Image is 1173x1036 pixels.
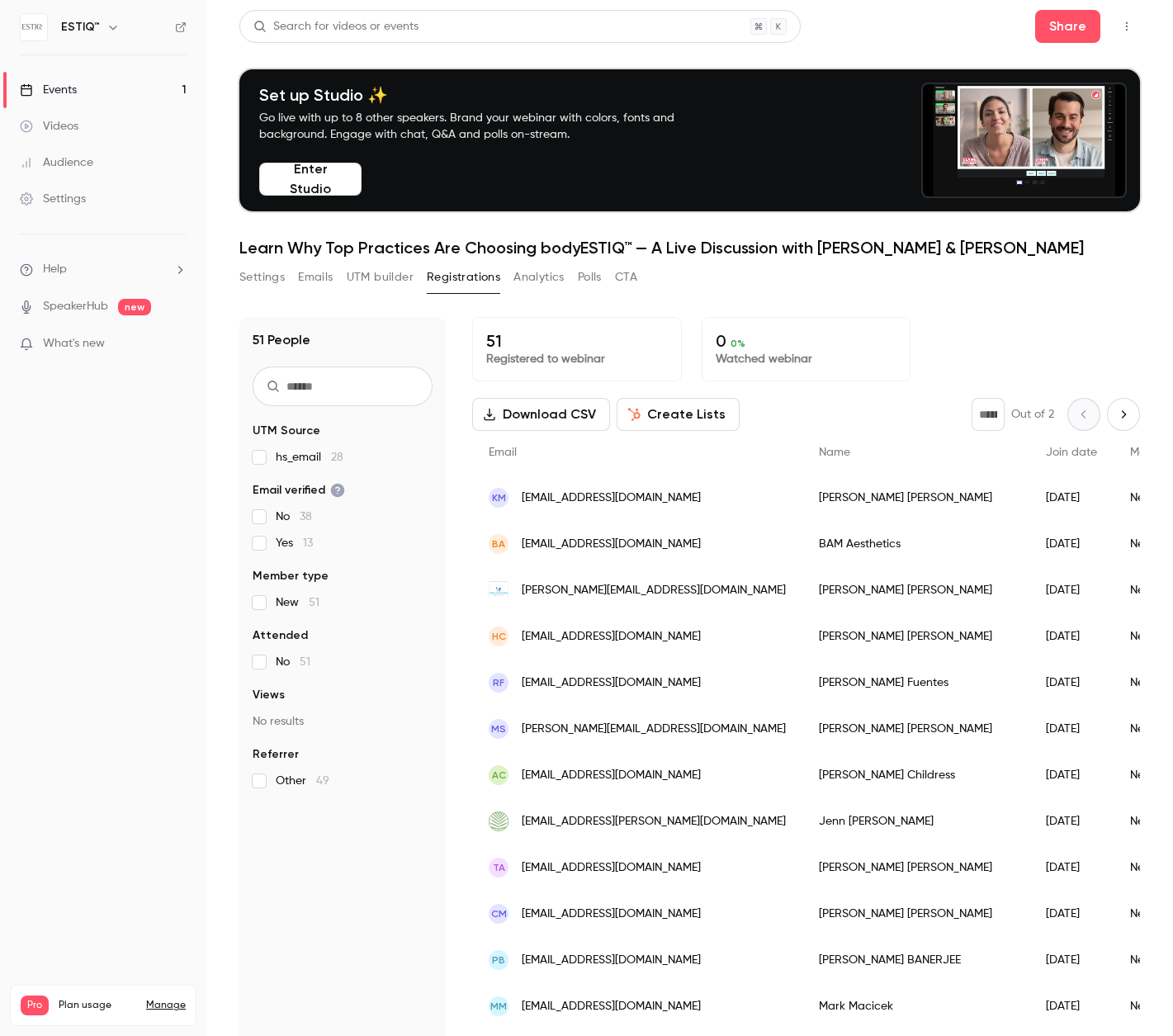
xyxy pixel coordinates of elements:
[167,337,187,352] iframe: Noticeable Trigger
[513,264,565,291] button: Analytics
[1029,475,1114,521] div: [DATE]
[20,154,93,171] div: Audience
[802,983,1029,1029] div: Mark Macicek
[522,721,786,738] span: [PERSON_NAME][EMAIL_ADDRESS][DOMAIN_NAME]
[492,537,505,551] span: BA
[253,482,345,499] span: Email verified
[427,264,500,291] button: Registrations
[578,264,602,291] button: Polls
[731,338,745,349] span: 0 %
[1011,406,1054,423] p: Out of 2
[802,891,1029,937] div: [PERSON_NAME] [PERSON_NAME]
[20,118,78,135] div: Videos
[491,721,506,736] span: MS
[1029,798,1114,844] div: [DATE]
[802,475,1029,521] div: [PERSON_NAME] [PERSON_NAME]
[716,351,897,367] p: Watched webinar
[716,331,897,351] p: 0
[486,331,668,351] p: 51
[253,713,433,730] p: No results
[1029,844,1114,891] div: [DATE]
[146,999,186,1012] a: Manage
[1107,398,1140,431] button: Next page
[239,238,1140,258] h1: Learn Why Top Practices Are Choosing bodyESTIQ™ — A Live Discussion with [PERSON_NAME] & [PERSON_...
[20,261,187,278] li: help-dropdown-opener
[615,264,637,291] button: CTA
[522,998,701,1015] span: [EMAIL_ADDRESS][DOMAIN_NAME]
[276,535,313,551] span: Yes
[1029,752,1114,798] div: [DATE]
[59,999,136,1012] span: Plan usage
[522,767,701,784] span: [EMAIL_ADDRESS][DOMAIN_NAME]
[522,906,701,923] span: [EMAIL_ADDRESS][DOMAIN_NAME]
[489,580,508,600] img: aboutfaceandbodykaty.com
[259,163,362,196] button: Enter Studio
[486,351,668,367] p: Registered to webinar
[300,511,312,523] span: 38
[276,594,319,611] span: New
[802,567,1029,613] div: [PERSON_NAME] [PERSON_NAME]
[239,264,285,291] button: Settings
[253,423,320,439] span: UTM Source
[1029,937,1114,983] div: [DATE]
[20,82,77,98] div: Events
[43,298,108,315] a: SpeakerHub
[522,490,701,507] span: [EMAIL_ADDRESS][DOMAIN_NAME]
[1029,706,1114,752] div: [DATE]
[617,398,740,431] button: Create Lists
[1029,521,1114,567] div: [DATE]
[253,568,329,584] span: Member type
[490,999,507,1014] span: MM
[253,687,285,703] span: Views
[61,19,100,35] h6: ESTIQ™
[300,656,310,668] span: 51
[522,536,701,553] span: [EMAIL_ADDRESS][DOMAIN_NAME]
[489,811,508,831] img: westlakefreshaesthetics.com
[276,449,343,466] span: hs_email
[522,628,701,646] span: [EMAIL_ADDRESS][DOMAIN_NAME]
[802,752,1029,798] div: [PERSON_NAME] Childress
[43,261,67,278] span: Help
[253,423,433,789] section: facet-groups
[1029,660,1114,706] div: [DATE]
[489,447,517,458] span: Email
[118,299,151,315] span: new
[472,398,610,431] button: Download CSV
[253,18,419,35] div: Search for videos or events
[492,768,506,783] span: AC
[802,706,1029,752] div: [PERSON_NAME] [PERSON_NAME]
[802,660,1029,706] div: [PERSON_NAME] Fuentes
[1035,10,1100,43] button: Share
[276,773,329,789] span: Other
[522,674,701,692] span: [EMAIL_ADDRESS][DOMAIN_NAME]
[802,613,1029,660] div: [PERSON_NAME] [PERSON_NAME]
[492,629,506,644] span: HC
[819,447,850,458] span: Name
[522,582,786,599] span: [PERSON_NAME][EMAIL_ADDRESS][DOMAIN_NAME]
[802,798,1029,844] div: Jenn [PERSON_NAME]
[347,264,414,291] button: UTM builder
[316,775,329,787] span: 49
[21,996,49,1015] span: Pro
[21,14,47,40] img: ESTIQ™
[493,675,504,690] span: RF
[253,330,310,350] h1: 51 People
[253,746,299,763] span: Referrer
[43,335,105,352] span: What's new
[276,509,312,525] span: No
[1029,613,1114,660] div: [DATE]
[522,813,786,830] span: [EMAIL_ADDRESS][PERSON_NAME][DOMAIN_NAME]
[1029,983,1114,1029] div: [DATE]
[1029,891,1114,937] div: [DATE]
[259,110,713,143] p: Go live with up to 8 other speakers. Brand your webinar with colors, fonts and background. Engage...
[522,952,701,969] span: [EMAIL_ADDRESS][DOMAIN_NAME]
[1029,567,1114,613] div: [DATE]
[298,264,333,291] button: Emails
[20,191,86,207] div: Settings
[331,452,343,463] span: 28
[491,906,507,921] span: CM
[522,859,701,877] span: [EMAIL_ADDRESS][DOMAIN_NAME]
[802,521,1029,567] div: BAM Aesthetics
[493,860,505,875] span: ta
[492,490,506,505] span: KM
